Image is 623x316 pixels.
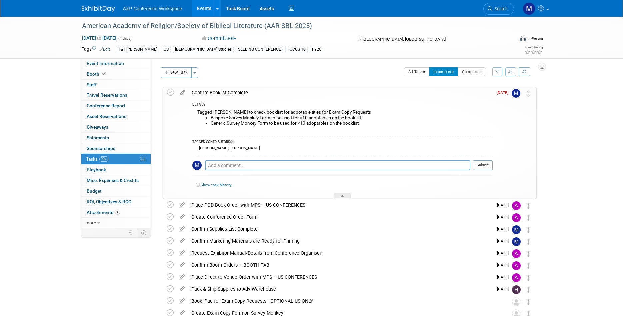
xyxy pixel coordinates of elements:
[81,154,151,164] a: Tasks26%
[512,225,521,234] img: Maria Rohde
[527,287,530,293] i: Move task
[236,46,283,53] div: SELLING CONFERENCE
[188,235,493,247] div: Confirm Marketing Materials are Ready for Printing
[527,36,543,41] div: In-Person
[404,67,430,76] button: All Tasks
[87,103,125,108] span: Conference Report
[82,46,110,53] td: Tags
[211,121,493,126] li: Generic Survey Monkey Form to be used for <10 adoptables on the booklist
[512,213,521,222] img: Amanda Oney
[497,263,512,267] span: [DATE]
[176,286,188,292] a: edit
[118,36,132,41] span: (4 days)
[126,228,137,237] td: Personalize Event Tab Strip
[229,146,260,150] div: [PERSON_NAME]
[188,259,493,271] div: Confirm Booth Orders – BOOTH TAB
[176,226,188,232] a: edit
[512,261,521,270] img: Amanda Oney
[192,145,493,151] div: ,
[520,36,526,41] img: Format-Inperson.png
[81,186,151,196] a: Budget
[527,227,530,233] i: Move task
[87,92,127,98] span: Travel Reservations
[81,122,151,132] a: Giveaways
[192,108,493,132] div: Tagged [PERSON_NAME] to check booklist for adpotable titles for Exam Copy Requests
[475,35,543,45] div: Event Format
[527,90,530,97] i: Move task
[173,46,234,53] div: [DEMOGRAPHIC_DATA] Studies
[81,165,151,175] a: Playbook
[512,273,521,282] img: Amanda Oney
[458,67,486,76] button: Completed
[81,111,151,122] a: Asset Reservations
[116,46,159,53] div: T&T [PERSON_NAME]
[86,156,108,162] span: Tasks
[87,178,139,183] span: Misc. Expenses & Credits
[483,3,514,15] a: Search
[527,251,530,257] i: Move task
[123,6,182,11] span: A&P Conference Workspace
[176,310,188,316] a: edit
[81,90,151,100] a: Travel Reservations
[87,61,124,66] span: Event Information
[201,183,231,187] a: Show task history
[87,167,106,172] span: Playbook
[192,161,202,170] img: Maria Rohde
[87,82,97,87] span: Staff
[523,2,535,15] img: Maria Rohde
[188,247,493,259] div: Request Exhibitor Manual/Details from Conference Organiser
[211,115,493,121] li: Bespoke Survey Monkey Form to be used for >10 adoptables on the booklist
[512,201,521,210] img: Amanda Oney
[115,210,120,215] span: 4
[512,285,521,294] img: Hannah Siegel
[96,35,102,41] span: to
[362,37,446,42] span: [GEOGRAPHIC_DATA], [GEOGRAPHIC_DATA]
[87,199,131,204] span: ROI, Objectives & ROO
[137,228,151,237] td: Toggle Event Tabs
[81,101,151,111] a: Conference Report
[81,197,151,207] a: ROI, Objectives & ROO
[82,35,117,41] span: [DATE] [DATE]
[176,262,188,268] a: edit
[99,47,110,52] a: Edit
[87,188,102,194] span: Budget
[188,295,499,307] div: Book iPad for Exam Copy Requests - OPTIONAL US ONLY
[162,46,171,53] div: US
[81,133,151,143] a: Shipments
[82,6,115,12] img: ExhibitDay
[199,35,239,42] button: Committed
[81,69,151,79] a: Booth
[497,275,512,279] span: [DATE]
[188,271,493,283] div: Place Direct to Venue Order with MPS – US CONFERENCES
[527,239,530,245] i: Move task
[285,46,308,53] div: FOCUS 10
[527,275,530,281] i: Move task
[87,146,115,151] span: Sponsorships
[527,215,530,221] i: Move task
[87,135,109,140] span: Shipments
[85,220,96,225] span: more
[497,251,512,255] span: [DATE]
[527,263,530,269] i: Move task
[81,175,151,186] a: Misc. Expenses & Credits
[192,140,493,145] div: TAGGED CONTRIBUTORS
[188,87,493,98] div: Confirm Booklist Complete
[188,223,493,235] div: Confirm Supplies List Complete
[429,67,458,76] button: Incomplete
[230,140,234,144] span: (2)
[188,199,493,211] div: Place POD Book Order with MPS – US CONFERENCES
[525,46,543,49] div: Event Rating
[87,71,107,77] span: Booth
[176,202,188,208] a: edit
[80,20,504,32] div: American Academy of Religion/Society of Biblical Literature (AAR-SBL 2025)
[87,124,108,130] span: Giveaways
[473,160,493,170] button: Submit
[81,143,151,154] a: Sponsorships
[81,58,151,69] a: Event Information
[497,239,512,243] span: [DATE]
[188,283,493,295] div: Pack & Ship Supplies to Adv Warehouse
[527,203,530,209] i: Move task
[176,238,188,244] a: edit
[497,90,512,95] span: [DATE]
[197,146,228,150] div: [PERSON_NAME]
